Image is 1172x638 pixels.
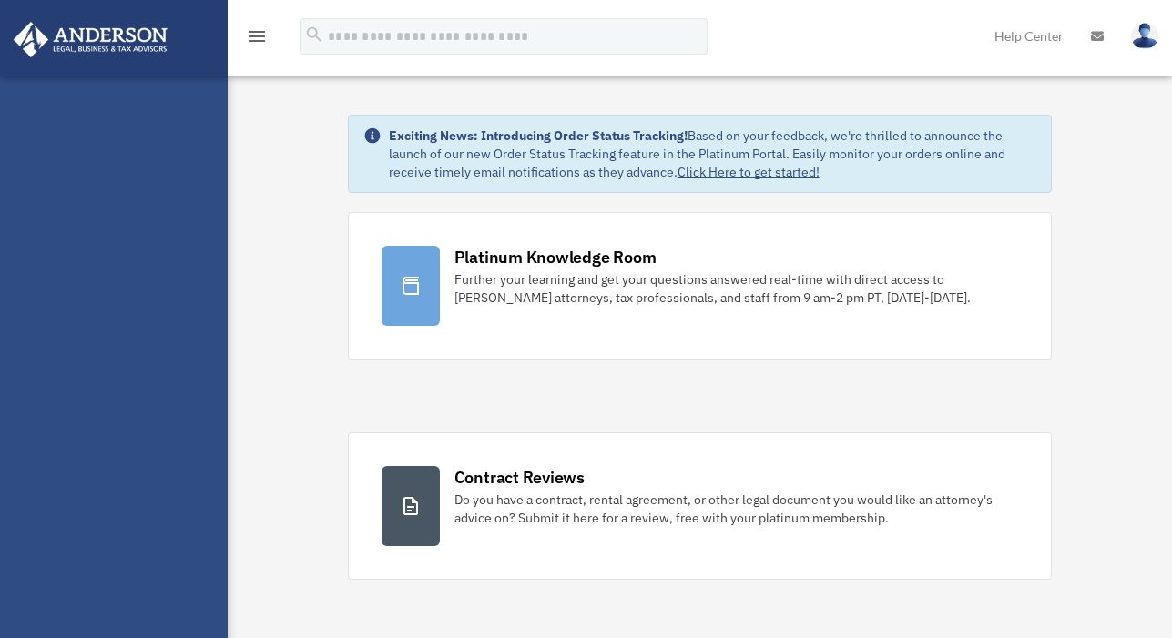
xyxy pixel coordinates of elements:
[678,164,820,180] a: Click Here to get started!
[454,246,657,268] div: Platinum Knowledge Room
[454,270,1019,307] div: Further your learning and get your questions answered real-time with direct access to [PERSON_NAM...
[348,432,1053,580] a: Contract Reviews Do you have a contract, rental agreement, or other legal document you would like...
[454,466,585,489] div: Contract Reviews
[389,127,688,144] strong: Exciting News: Introducing Order Status Tracking!
[246,32,268,47] a: menu
[246,25,268,47] i: menu
[454,491,1019,527] div: Do you have a contract, rental agreement, or other legal document you would like an attorney's ad...
[348,212,1053,360] a: Platinum Knowledge Room Further your learning and get your questions answered real-time with dire...
[304,25,324,45] i: search
[8,22,173,57] img: Anderson Advisors Platinum Portal
[1131,23,1158,49] img: User Pic
[389,127,1037,181] div: Based on your feedback, we're thrilled to announce the launch of our new Order Status Tracking fe...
